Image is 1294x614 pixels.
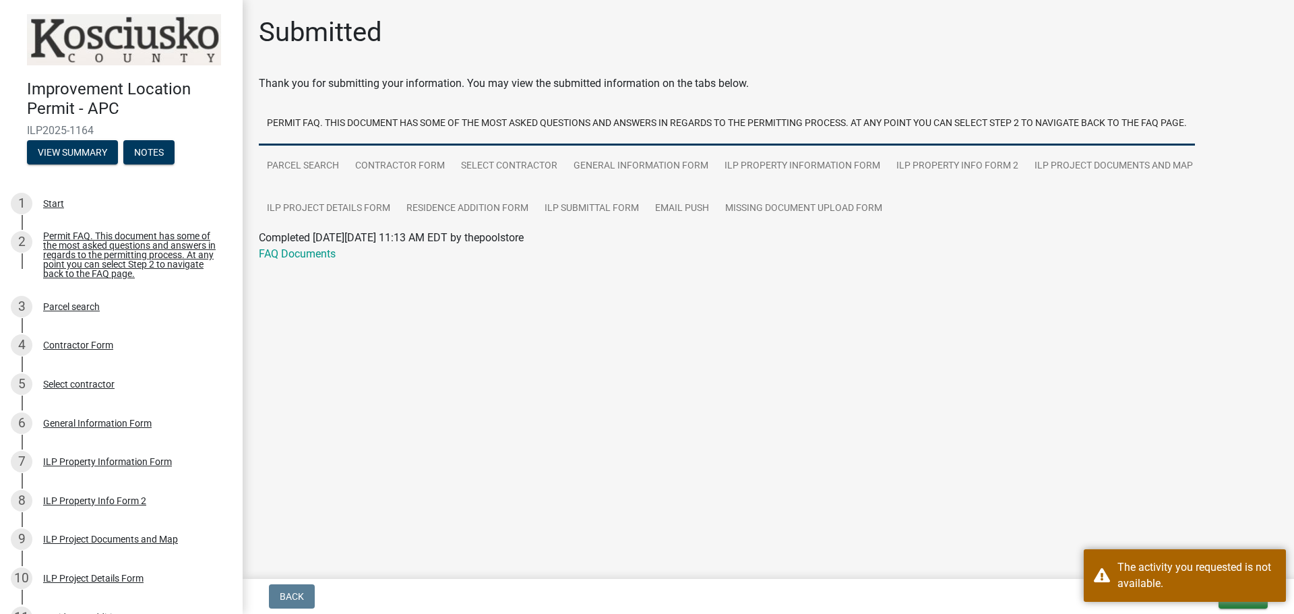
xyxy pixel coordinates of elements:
[259,102,1195,146] a: Permit FAQ. This document has some of the most asked questions and answers in regards to the perm...
[123,140,175,164] button: Notes
[11,373,32,395] div: 5
[259,75,1278,92] div: Thank you for submitting your information. You may view the submitted information on the tabs below.
[11,528,32,550] div: 9
[259,247,336,260] a: FAQ Documents
[27,124,216,137] span: ILP2025-1164
[888,145,1026,188] a: ILP Property Info Form 2
[259,187,398,231] a: ILP Project Details Form
[536,187,647,231] a: ILP Submittal Form
[269,584,315,609] button: Back
[123,148,175,158] wm-modal-confirm: Notes
[43,496,146,505] div: ILP Property Info Form 2
[11,490,32,512] div: 8
[453,145,565,188] a: Select contractor
[43,574,144,583] div: ILP Project Details Form
[11,412,32,434] div: 6
[1026,145,1201,188] a: ILP Project Documents and Map
[1117,559,1276,592] div: The activity you requested is not available.
[647,187,717,231] a: Email Push
[11,451,32,472] div: 7
[11,296,32,317] div: 3
[565,145,716,188] a: General Information Form
[43,534,178,544] div: ILP Project Documents and Map
[11,193,32,214] div: 1
[259,231,524,244] span: Completed [DATE][DATE] 11:13 AM EDT by thepoolstore
[27,148,118,158] wm-modal-confirm: Summary
[43,379,115,389] div: Select contractor
[43,457,172,466] div: ILP Property Information Form
[398,187,536,231] a: Residence Addition Form
[43,340,113,350] div: Contractor Form
[11,567,32,589] div: 10
[43,231,221,278] div: Permit FAQ. This document has some of the most asked questions and answers in regards to the perm...
[11,231,32,253] div: 2
[43,419,152,428] div: General Information Form
[347,145,453,188] a: Contractor Form
[43,302,100,311] div: Parcel search
[280,591,304,602] span: Back
[11,334,32,356] div: 4
[717,187,890,231] a: Missing Document Upload Form
[43,199,64,208] div: Start
[27,14,221,65] img: Kosciusko County, Indiana
[716,145,888,188] a: ILP Property Information Form
[259,16,382,49] h1: Submitted
[259,145,347,188] a: Parcel search
[27,80,232,119] h4: Improvement Location Permit - APC
[27,140,118,164] button: View Summary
